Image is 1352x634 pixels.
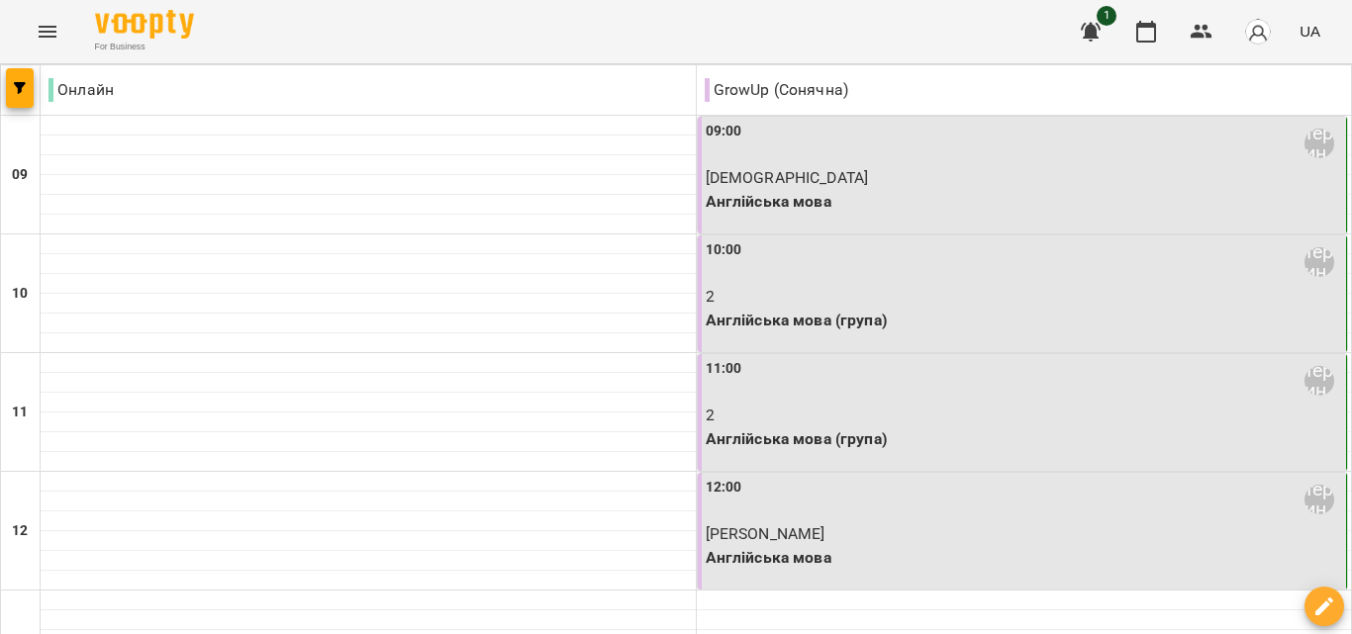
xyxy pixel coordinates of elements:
img: Voopty Logo [95,10,194,39]
p: 2 [706,285,1343,309]
img: avatar_s.png [1244,18,1272,45]
p: 2 [706,404,1343,427]
span: [DEMOGRAPHIC_DATA] [706,168,869,187]
h6: 11 [12,402,28,423]
label: 11:00 [706,358,742,380]
span: UA [1300,21,1320,42]
div: Катерина [1304,247,1334,277]
p: Англійська мова [706,546,1343,570]
span: 1 [1097,6,1116,26]
h6: 12 [12,520,28,542]
p: GrowUp (Сонячна) [705,78,849,102]
button: UA [1292,13,1328,49]
div: Катерина [1304,366,1334,396]
span: For Business [95,41,194,53]
p: Англійська мова (група) [706,427,1343,451]
p: Онлайн [48,78,114,102]
h6: 10 [12,283,28,305]
label: 10:00 [706,239,742,261]
span: [PERSON_NAME] [706,524,825,543]
p: Англійська мова (група) [706,309,1343,332]
div: Катерина [1304,129,1334,158]
label: 09:00 [706,121,742,142]
button: Menu [24,8,71,55]
h6: 09 [12,164,28,186]
div: Катерина [1304,485,1334,514]
label: 12:00 [706,477,742,498]
p: Англійська мова [706,190,1343,214]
